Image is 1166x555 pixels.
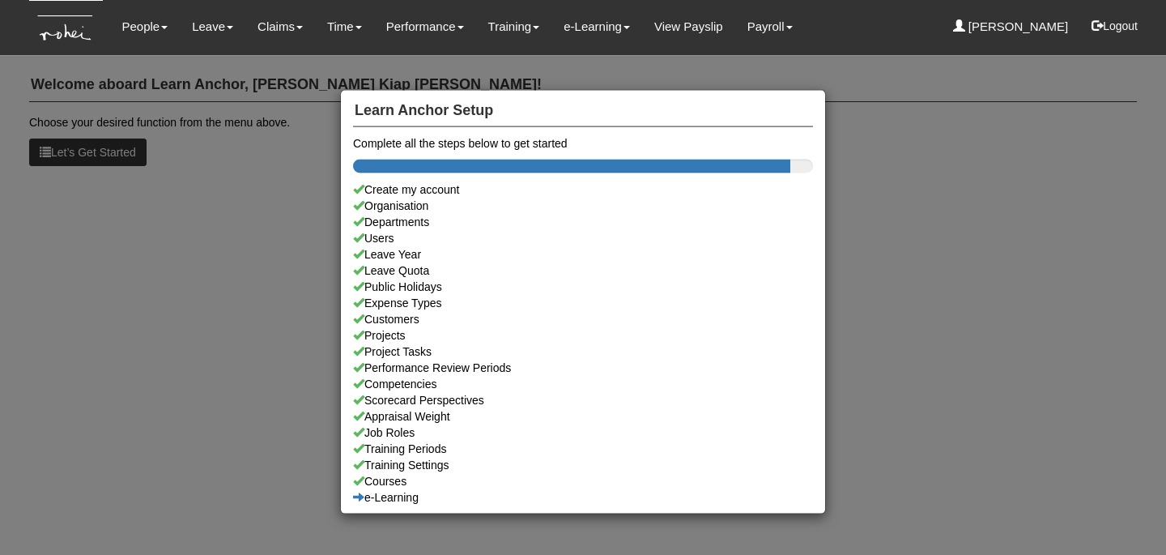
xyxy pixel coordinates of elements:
[353,489,813,506] a: e-Learning
[353,360,813,376] a: Performance Review Periods
[353,392,813,408] a: Scorecard Perspectives
[353,230,813,246] a: Users
[353,279,813,295] a: Public Holidays
[353,311,813,327] a: Customers
[353,327,813,344] a: Projects
[353,135,813,152] div: Complete all the steps below to get started
[353,94,813,127] h4: Learn Anchor Setup
[353,408,813,425] a: Appraisal Weight
[353,214,813,230] a: Departments
[353,473,813,489] a: Courses
[353,246,813,263] a: Leave Year
[353,425,813,441] a: Job Roles
[353,344,813,360] a: Project Tasks
[353,181,813,198] div: Create my account
[353,263,813,279] a: Leave Quota
[353,457,813,473] a: Training Settings
[353,441,813,457] a: Training Periods
[353,295,813,311] a: Expense Types
[353,376,813,392] a: Competencies
[353,198,813,214] a: Organisation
